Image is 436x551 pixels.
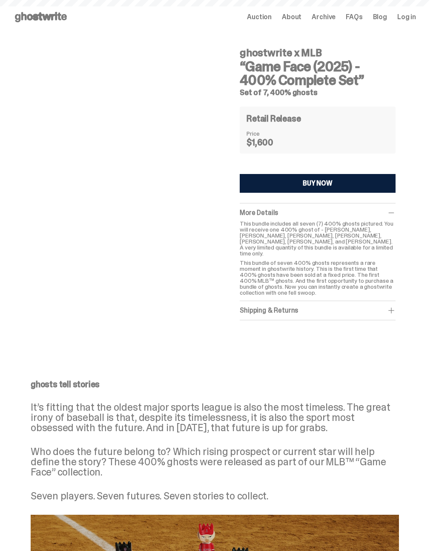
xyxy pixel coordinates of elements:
p: Who does the future belong to? Which rising prospect or current star will help define the story? ... [31,447,399,477]
a: Blog [373,14,387,20]
a: Log in [397,14,416,20]
div: Shipping & Returns [240,306,396,315]
p: This bundle of seven 400% ghosts represents a rare moment in ghostwrite history. This is the firs... [240,260,396,296]
a: About [282,14,301,20]
div: BUY NOW [303,180,333,187]
a: FAQs [346,14,362,20]
a: Auction [247,14,272,20]
dd: $1,600 [247,138,289,147]
h4: ghostwrite x MLB [240,48,396,58]
a: Archive [312,14,336,20]
p: ghosts tell stories [31,380,399,389]
span: More Details [240,208,278,217]
h5: Set of 7, 400% ghosts [240,89,396,96]
h3: “Game Face (2025) - 400% Complete Set” [240,60,396,87]
p: This bundle includes all seven (7) 400% ghosts pictured. You will receive one 400% ghost of - [PE... [240,220,396,256]
p: Seven players. Seven futures. Seven stories to collect. [31,491,399,501]
h4: Retail Release [247,114,301,123]
button: BUY NOW [240,174,396,193]
p: It’s fitting that the oldest major sports league is also the most timeless. The great irony of ba... [31,402,399,433]
dt: Price [247,130,289,136]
